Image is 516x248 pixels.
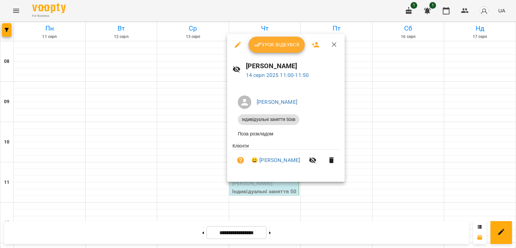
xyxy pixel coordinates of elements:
[232,128,339,140] li: Поза розкладом
[246,72,309,78] a: 14 серп 2025 11:00-11:50
[249,37,305,53] button: Урок відбувся
[251,156,300,164] a: 😀 [PERSON_NAME]
[254,41,300,49] span: Урок відбувся
[246,61,340,71] h6: [PERSON_NAME]
[232,142,339,174] ul: Клієнти
[238,117,299,123] span: Індивідуальні заняття 50хв
[257,99,297,105] a: [PERSON_NAME]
